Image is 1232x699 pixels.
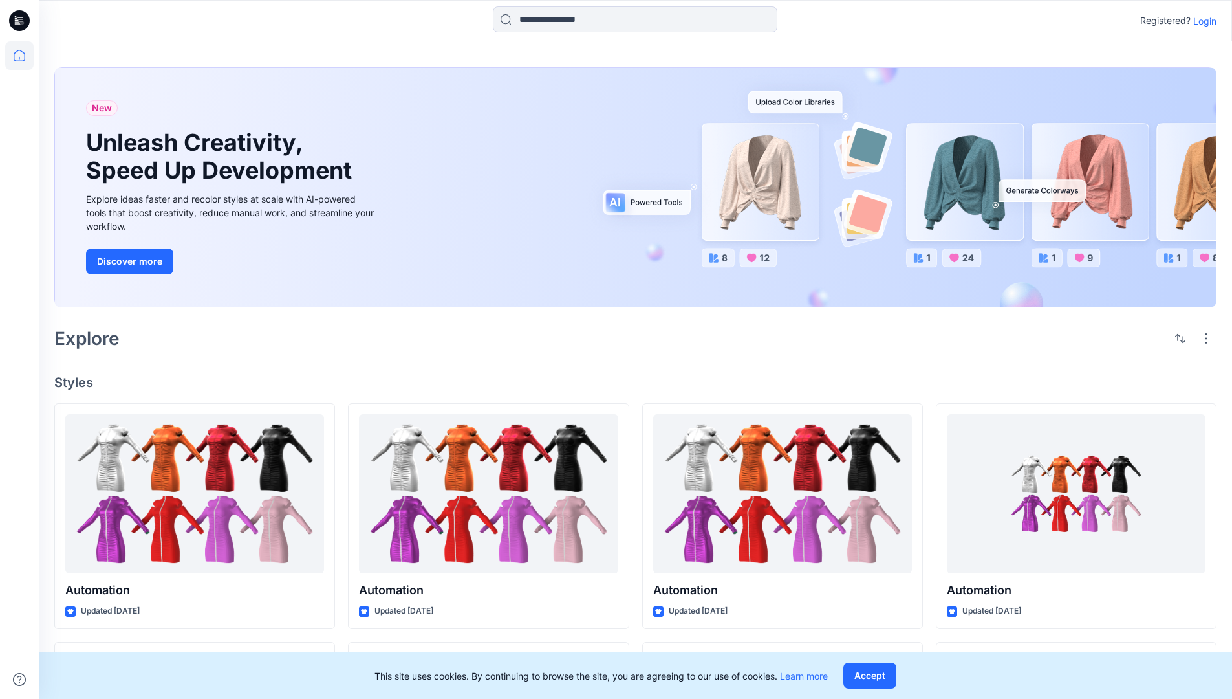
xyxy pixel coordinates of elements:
[843,663,896,689] button: Accept
[374,669,828,683] p: This site uses cookies. By continuing to browse the site, you are agreeing to our use of cookies.
[359,581,618,599] p: Automation
[86,192,377,233] div: Explore ideas faster and recolor styles at scale with AI-powered tools that boost creativity, red...
[780,671,828,682] a: Learn more
[947,414,1205,574] a: Automation
[653,414,912,574] a: Automation
[669,605,728,618] p: Updated [DATE]
[947,581,1205,599] p: Automation
[92,100,112,116] span: New
[65,414,324,574] a: Automation
[653,581,912,599] p: Automation
[374,605,433,618] p: Updated [DATE]
[65,581,324,599] p: Automation
[81,605,140,618] p: Updated [DATE]
[86,129,358,184] h1: Unleash Creativity, Speed Up Development
[54,375,1216,390] h4: Styles
[54,328,120,349] h2: Explore
[86,249,173,274] button: Discover more
[1140,13,1191,28] p: Registered?
[1193,14,1216,28] p: Login
[86,249,377,274] a: Discover more
[962,605,1021,618] p: Updated [DATE]
[359,414,618,574] a: Automation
